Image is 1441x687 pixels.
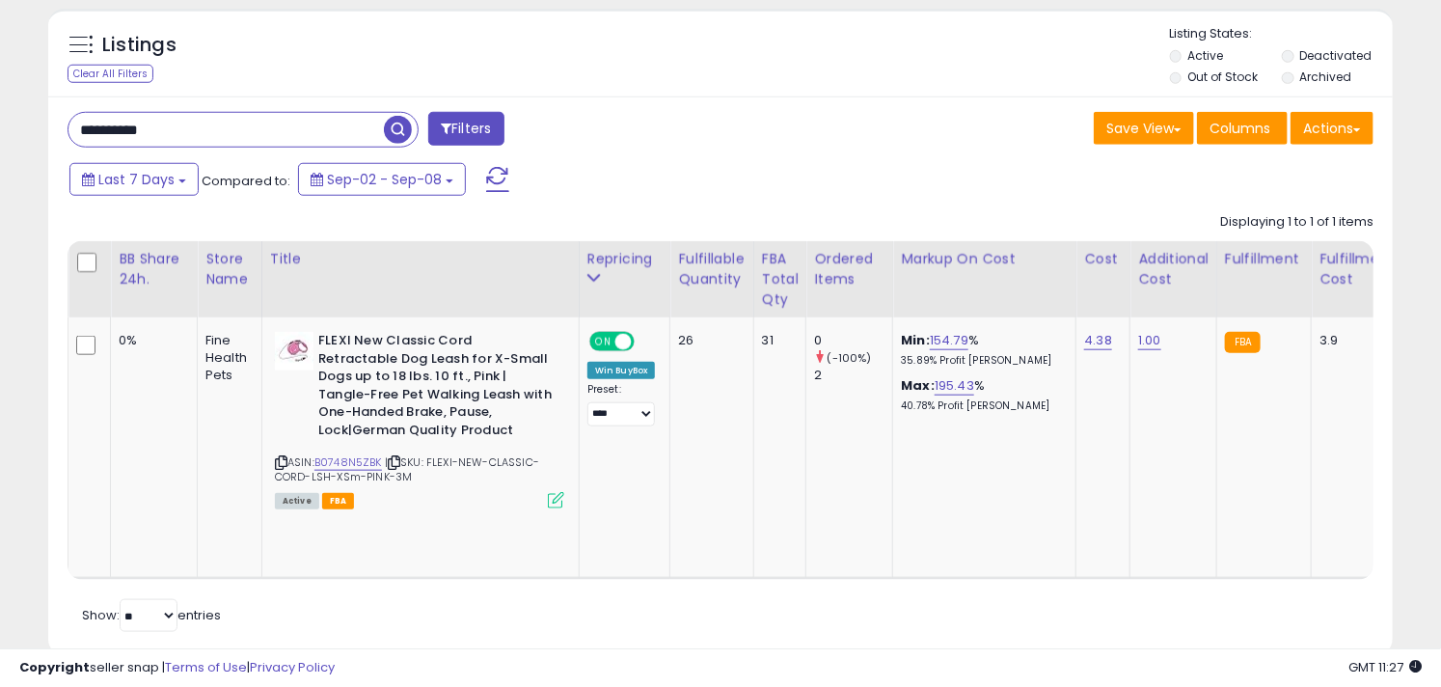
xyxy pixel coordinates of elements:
[1170,25,1394,43] p: Listing States:
[678,249,745,289] div: Fulfillable Quantity
[1225,249,1303,269] div: Fulfillment
[202,172,290,190] span: Compared to:
[901,377,1061,413] div: %
[275,332,564,507] div: ASIN:
[632,334,663,350] span: OFF
[1220,213,1373,232] div: Displaying 1 to 1 of 1 items
[1348,658,1422,676] span: 2025-09-16 11:27 GMT
[119,249,189,289] div: BB Share 24h.
[1319,249,1394,289] div: Fulfillment Cost
[678,332,738,349] div: 26
[901,249,1068,269] div: Markup on Cost
[828,350,872,366] small: (-100%)
[19,658,90,676] strong: Copyright
[250,658,335,676] a: Privacy Policy
[1187,69,1258,85] label: Out of Stock
[901,376,935,395] b: Max:
[205,332,247,385] div: Fine Health Pets
[814,249,884,289] div: Ordered Items
[19,659,335,677] div: seller snap | |
[1291,112,1373,145] button: Actions
[591,334,615,350] span: ON
[1138,331,1161,350] a: 1.00
[1084,331,1112,350] a: 4.38
[298,163,466,196] button: Sep-02 - Sep-08
[119,332,182,349] div: 0%
[1299,47,1372,64] label: Deactivated
[1210,119,1270,138] span: Columns
[587,362,656,379] div: Win BuyBox
[1187,47,1223,64] label: Active
[1138,249,1209,289] div: Additional Cost
[327,170,442,189] span: Sep-02 - Sep-08
[893,241,1076,317] th: The percentage added to the cost of goods (COGS) that forms the calculator for Min & Max prices.
[275,454,539,483] span: | SKU: FLEXI-NEW-CLASSIC-CORD-LSH-XSm-PINK-3M
[69,163,199,196] button: Last 7 Days
[98,170,175,189] span: Last 7 Days
[1225,332,1261,353] small: FBA
[587,383,656,426] div: Preset:
[275,493,319,509] span: All listings currently available for purchase on Amazon
[270,249,571,269] div: Title
[1094,112,1194,145] button: Save View
[318,332,553,444] b: FLEXI New Classic Cord Retractable Dog Leash for X-Small Dogs up to 18 lbs. 10 ft., Pink | Tangle...
[901,331,930,349] b: Min:
[205,249,254,289] div: Store Name
[428,112,503,146] button: Filters
[1084,249,1122,269] div: Cost
[1299,69,1351,85] label: Archived
[165,658,247,676] a: Terms of Use
[814,367,892,384] div: 2
[314,454,382,471] a: B0748N5ZBK
[275,332,313,371] img: 313czlpME5L._SL40_.jpg
[901,332,1061,368] div: %
[762,249,799,310] div: FBA Total Qty
[901,354,1061,368] p: 35.89% Profit [PERSON_NAME]
[587,249,663,269] div: Repricing
[935,376,974,396] a: 195.43
[901,399,1061,413] p: 40.78% Profit [PERSON_NAME]
[762,332,792,349] div: 31
[102,32,177,59] h5: Listings
[1197,112,1288,145] button: Columns
[814,332,892,349] div: 0
[930,331,968,350] a: 154.79
[82,606,221,624] span: Show: entries
[68,65,153,83] div: Clear All Filters
[1319,332,1387,349] div: 3.9
[322,493,355,509] span: FBA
